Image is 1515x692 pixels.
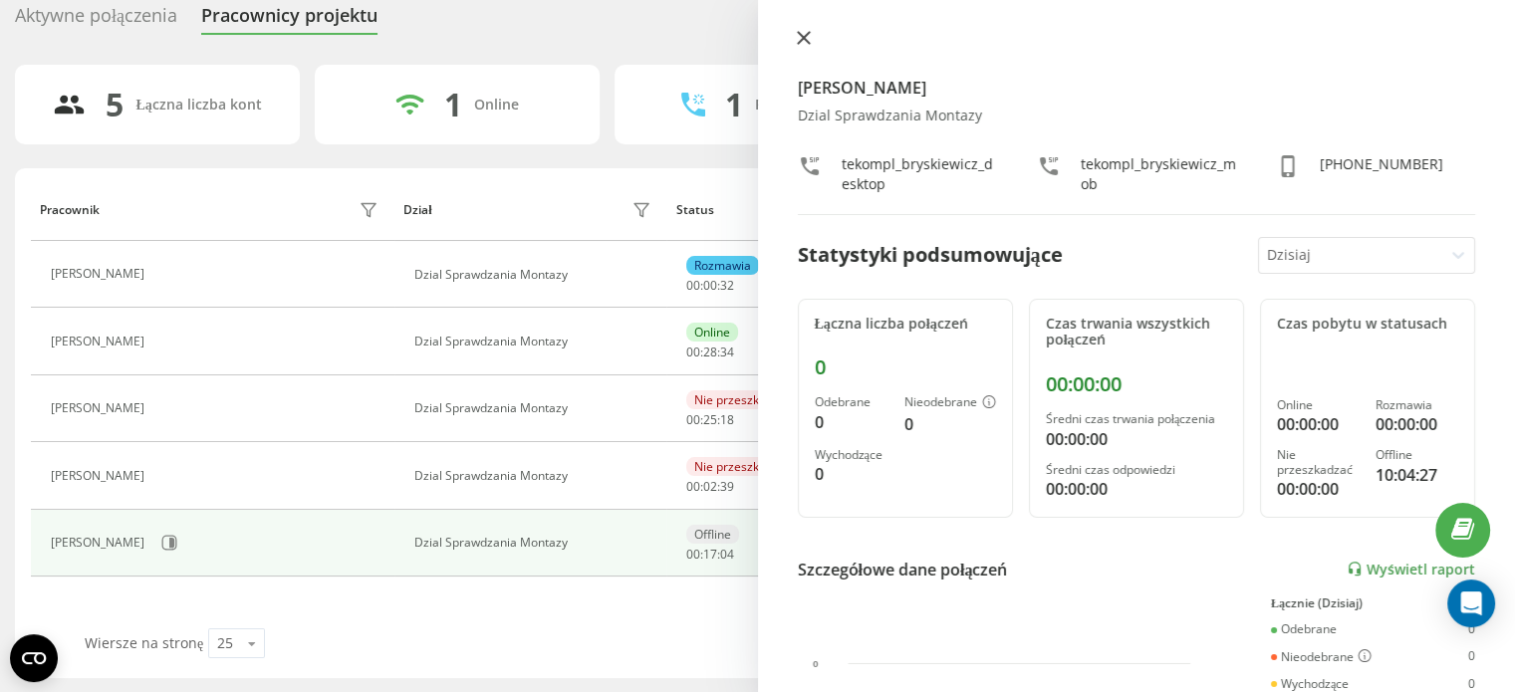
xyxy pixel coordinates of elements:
[686,323,738,342] div: Online
[201,5,378,36] div: Pracownicy projektu
[1277,448,1360,477] div: Nie przeszkadzać
[15,5,177,36] div: Aktywne połączenia
[798,76,1476,100] h4: [PERSON_NAME]
[703,277,717,294] span: 00
[815,462,888,486] div: 0
[686,390,800,409] div: Nie przeszkadzać
[815,448,888,462] div: Wychodzące
[1347,561,1475,577] a: Wyświetl raport
[703,478,717,495] span: 02
[414,335,656,348] div: Dzial Sprawdzania Montazy
[51,335,149,348] div: [PERSON_NAME]
[1046,412,1227,426] div: Średni czas trwania połączenia
[1468,677,1475,691] div: 0
[686,346,734,359] div: : :
[703,344,717,360] span: 28
[1447,579,1495,627] div: Open Intercom Messenger
[1376,463,1458,487] div: 10:04:27
[1277,477,1360,501] div: 00:00:00
[51,469,149,483] div: [PERSON_NAME]
[414,536,656,550] div: Dzial Sprawdzania Montazy
[725,86,743,123] div: 1
[414,469,656,483] div: Dzial Sprawdzania Montazy
[703,411,717,428] span: 25
[904,412,996,436] div: 0
[106,86,124,123] div: 5
[686,277,700,294] span: 00
[815,355,996,379] div: 0
[676,203,714,217] div: Status
[403,203,431,217] div: Dział
[135,97,261,114] div: Łączna liczba kont
[1468,649,1475,665] div: 0
[51,401,149,415] div: [PERSON_NAME]
[720,277,734,294] span: 32
[755,97,835,114] div: Rozmawiają
[720,546,734,563] span: 04
[798,240,1063,270] div: Statystyki podsumowujące
[904,395,996,411] div: Nieodebrane
[51,267,149,281] div: [PERSON_NAME]
[414,401,656,415] div: Dzial Sprawdzania Montazy
[1376,398,1458,412] div: Rozmawia
[798,558,1008,581] div: Szczegółowe dane połączeń
[1046,316,1227,349] div: Czas trwania wszystkich połączeń
[51,536,149,550] div: [PERSON_NAME]
[815,316,996,333] div: Łączna liczba połączeń
[703,546,717,563] span: 17
[474,97,519,114] div: Online
[686,344,700,360] span: 00
[686,546,700,563] span: 00
[1277,412,1360,436] div: 00:00:00
[1046,463,1227,477] div: Średni czas odpowiedzi
[815,395,888,409] div: Odebrane
[686,279,734,293] div: : :
[686,480,734,494] div: : :
[1271,677,1349,691] div: Wychodzące
[10,634,58,682] button: Open CMP widget
[1081,154,1236,194] div: tekompl_bryskiewicz_mob
[686,548,734,562] div: : :
[444,86,462,123] div: 1
[1376,412,1458,436] div: 00:00:00
[1271,596,1475,610] div: Łącznie (Dzisiaj)
[720,344,734,360] span: 34
[813,658,819,669] text: 0
[686,413,734,427] div: : :
[686,525,739,544] div: Offline
[842,154,997,194] div: tekompl_bryskiewicz_desktop
[1468,622,1475,636] div: 0
[686,457,800,476] div: Nie przeszkadzać
[1277,398,1360,412] div: Online
[1046,427,1227,451] div: 00:00:00
[1046,477,1227,501] div: 00:00:00
[1271,649,1372,665] div: Nieodebrane
[720,478,734,495] span: 39
[40,203,100,217] div: Pracownik
[1271,622,1337,636] div: Odebrane
[217,633,233,653] div: 25
[686,411,700,428] span: 00
[1376,448,1458,462] div: Offline
[1277,316,1458,333] div: Czas pobytu w statusach
[798,108,1476,124] div: Dzial Sprawdzania Montazy
[414,268,656,282] div: Dzial Sprawdzania Montazy
[815,410,888,434] div: 0
[720,411,734,428] span: 18
[686,478,700,495] span: 00
[1320,154,1443,194] div: [PHONE_NUMBER]
[686,256,759,275] div: Rozmawia
[85,633,203,652] span: Wiersze na stronę
[1046,372,1227,396] div: 00:00:00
